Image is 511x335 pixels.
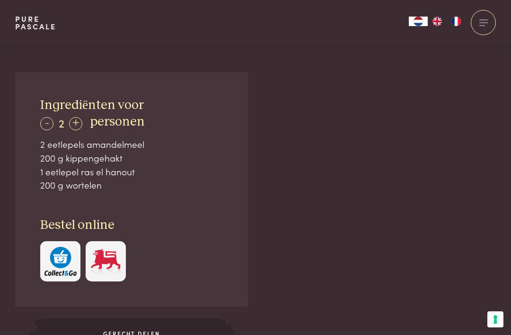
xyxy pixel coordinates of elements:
[409,17,428,26] div: Language
[447,17,466,26] a: FR
[40,217,223,234] h3: Bestel online
[40,151,223,165] div: 200 g kippengehakt
[40,178,223,192] div: 200 g wortelen
[59,115,64,130] span: 2
[90,115,145,128] span: personen
[487,311,503,327] button: Uw voorkeuren voor toestemming voor trackingtechnologieën
[428,17,466,26] ul: Language list
[409,17,428,26] a: NL
[409,17,466,26] aside: Language selected: Nederlands
[40,117,53,130] div: -
[40,165,223,179] div: 1 eetlepel ras el hanout
[428,17,447,26] a: EN
[44,247,77,276] img: c308188babc36a3a401bcb5cb7e020f4d5ab42f7cacd8327e500463a43eeb86c.svg
[89,247,122,276] img: Delhaize
[40,99,144,112] span: Ingrediënten voor
[40,137,223,151] div: 2 eetlepels amandelmeel
[15,15,56,30] a: PurePascale
[69,117,82,130] div: +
